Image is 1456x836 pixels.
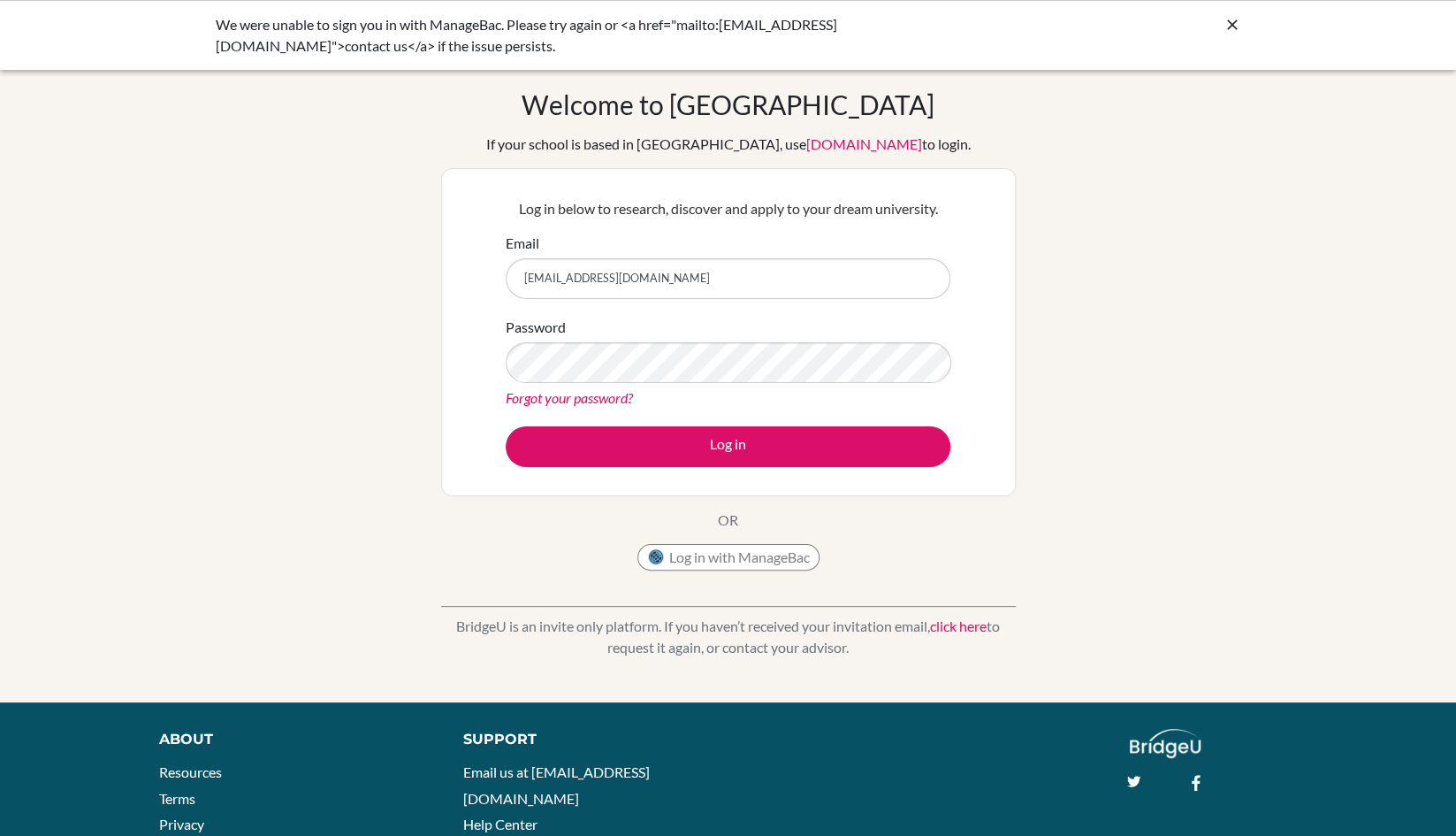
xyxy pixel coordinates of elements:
[159,790,195,807] a: Terms
[506,317,566,338] label: Password
[463,816,537,832] a: Help Center
[506,389,633,406] a: Forgot your password?
[930,617,987,634] a: click here
[216,14,976,57] div: We were unable to sign you in with ManageBac. Please try again or <a href="mailto:[EMAIL_ADDRESS]...
[506,198,950,219] p: Log in below to research, discover and apply to your dream university.
[159,816,204,832] a: Privacy
[463,763,650,807] a: Email us at [EMAIL_ADDRESS][DOMAIN_NAME]
[806,135,922,152] a: [DOMAIN_NAME]
[441,616,1016,658] p: BridgeU is an invite only platform. If you haven’t received your invitation email, to request it ...
[486,134,971,155] div: If your school is based in [GEOGRAPHIC_DATA], use to login.
[718,510,738,531] p: OR
[159,729,423,750] div: About
[637,544,819,571] button: Log in with ManageBac
[1130,729,1201,758] img: logo_white@2x-f4f0deed5e89b7ecb1c2cc34c3e3d731f90f0f143d5ea2071677605dd97b5244.png
[506,426,950,467] button: Log in
[159,763,222,780] a: Resources
[506,233,539,254] label: Email
[522,88,934,120] h1: Welcome to [GEOGRAPHIC_DATA]
[463,729,709,750] div: Support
